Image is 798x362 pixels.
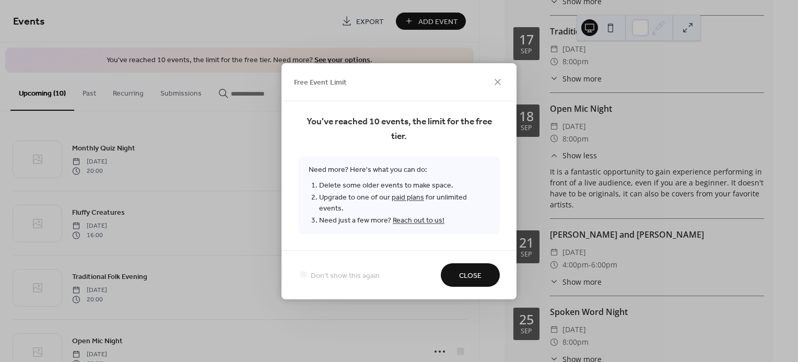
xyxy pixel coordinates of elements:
[319,214,489,226] li: Need just a few more?
[392,190,424,204] a: paid plans
[298,114,500,144] span: You've reached 10 events, the limit for the free tier.
[319,191,489,214] li: Upgrade to one of our for unlimited events.
[298,156,500,234] span: Need more? Here's what you can do:
[459,270,482,281] span: Close
[294,77,347,88] span: Free Event Limit
[311,270,380,281] span: Don't show this again
[319,179,489,191] li: Delete some older events to make space.
[441,263,500,287] button: Close
[393,213,444,227] a: Reach out to us!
